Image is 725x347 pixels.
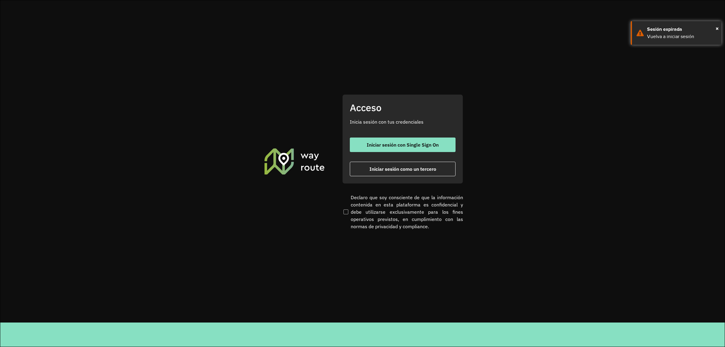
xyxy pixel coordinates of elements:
[350,102,456,113] h2: Acceso
[716,24,719,33] button: Close
[647,33,717,40] div: Vuelva a iniciar sesión
[716,24,719,33] span: ×
[350,118,456,125] p: Inicia sesión con tus credenciales
[350,138,456,152] button: button
[647,26,717,33] div: Sesión expirada
[342,194,463,230] label: Declaro que soy consciente de que la información contenida en esta plataforma es confidencial y d...
[350,162,456,176] button: button
[263,148,326,175] img: Roteirizador AmbevTech
[367,142,439,147] span: Iniciar sesión con Single Sign On
[369,167,436,171] span: Iniciar sesión como un tercero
